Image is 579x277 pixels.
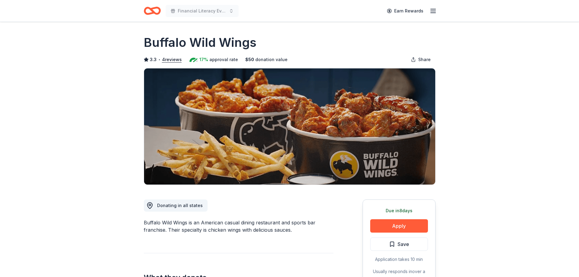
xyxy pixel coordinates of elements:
span: approval rate [209,56,238,63]
button: Apply [370,219,428,233]
span: donation value [255,56,288,63]
span: Share [418,56,431,63]
div: Buffalo Wild Wings is an American casual dining restaurant and sports bar franchise. Their specia... [144,219,333,234]
a: Home [144,4,161,18]
button: Financial Literacy Event [166,5,239,17]
span: 17% [199,56,208,63]
span: Financial Literacy Event [178,7,226,15]
div: Due in 8 days [370,207,428,214]
span: 3.3 [150,56,157,63]
a: Earn Rewards [383,5,427,16]
span: Save [398,240,409,248]
button: Save [370,237,428,251]
div: Application takes 10 min [370,256,428,263]
h1: Buffalo Wild Wings [144,34,257,51]
button: 4reviews [162,56,182,63]
button: Share [406,54,436,66]
img: Image for Buffalo Wild Wings [144,68,435,185]
span: Donating in all states [157,203,203,208]
span: $ 50 [245,56,254,63]
span: • [158,57,160,62]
